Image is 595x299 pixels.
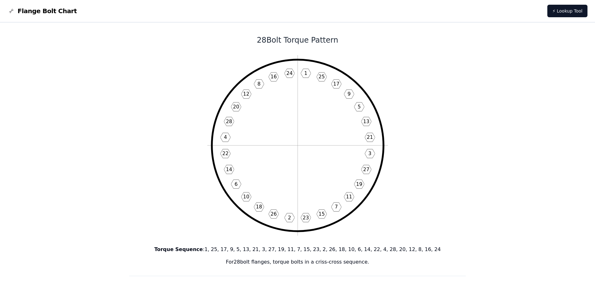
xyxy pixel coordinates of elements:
[257,81,260,87] text: 8
[356,181,362,187] text: 19
[333,81,339,87] text: 17
[8,7,77,15] a: Flange Bolt Chart LogoFlange Bolt Chart
[270,211,277,217] text: 26
[363,166,369,172] text: 27
[18,7,77,15] span: Flange Bolt Chart
[243,194,249,200] text: 10
[286,70,293,76] text: 24
[367,134,373,140] text: 21
[154,246,203,252] b: Torque Sequence
[233,104,239,110] text: 20
[226,118,232,124] text: 28
[368,150,371,156] text: 3
[129,246,466,253] p: : 1, 25, 17, 9, 5, 13, 21, 3, 27, 19, 11, 7, 15, 23, 2, 26, 18, 10, 6, 14, 22, 4, 28, 20, 12, 8, ...
[288,215,291,221] text: 2
[8,7,15,15] img: Flange Bolt Chart Logo
[226,166,232,172] text: 14
[256,204,262,210] text: 18
[318,211,325,217] text: 15
[222,150,228,156] text: 22
[318,74,325,80] text: 25
[270,74,277,80] text: 16
[304,70,307,76] text: 1
[243,91,249,97] text: 12
[129,258,466,266] p: For 28 bolt flanges, torque bolts in a criss-cross sequence.
[335,204,338,210] text: 7
[363,118,369,124] text: 13
[234,181,237,187] text: 6
[129,35,466,45] h1: 28 Bolt Torque Pattern
[224,134,227,140] text: 4
[347,91,350,97] text: 9
[358,104,361,110] text: 5
[547,5,587,17] a: ⚡ Lookup Tool
[302,215,309,221] text: 23
[346,194,352,200] text: 11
